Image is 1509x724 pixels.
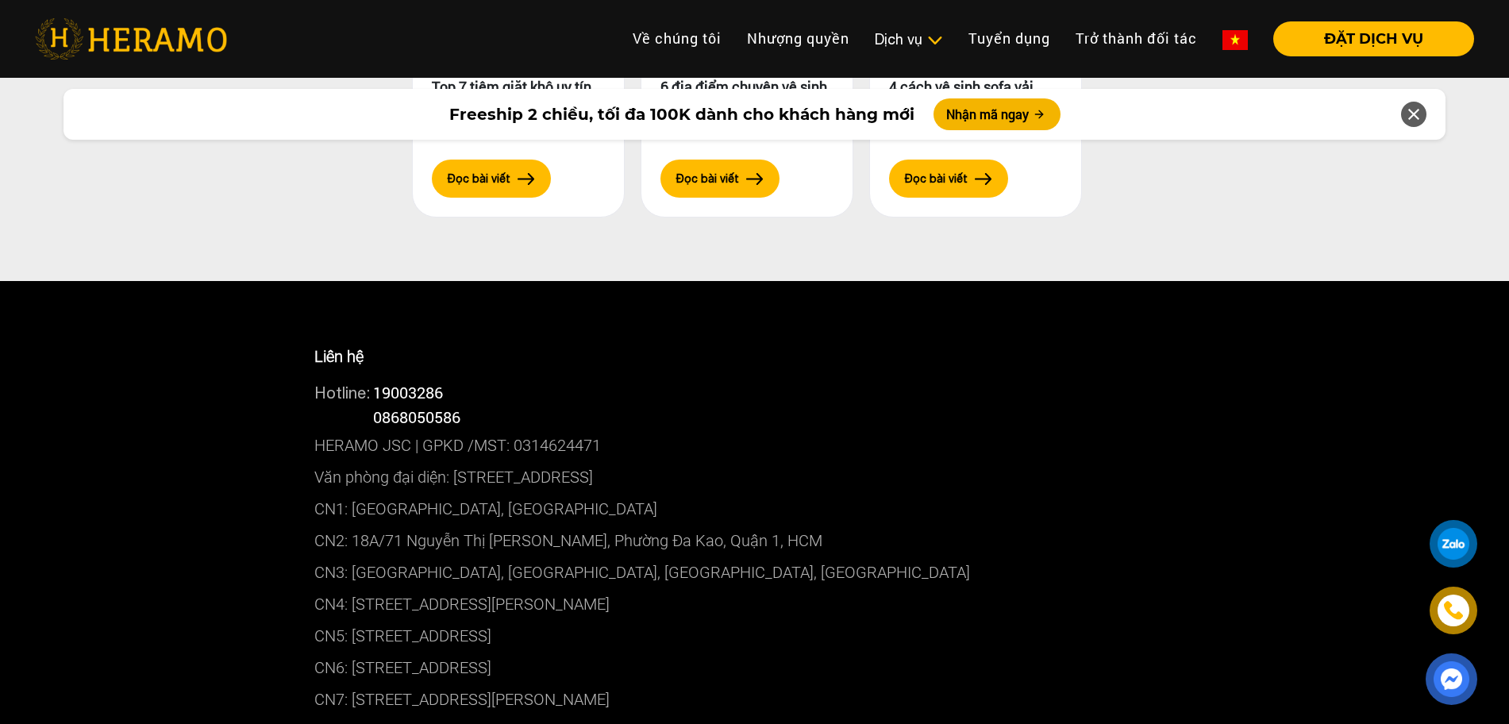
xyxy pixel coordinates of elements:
[1432,589,1475,632] a: phone-icon
[314,620,1195,652] p: CN5: [STREET_ADDRESS]
[676,171,739,187] label: Đọc bài viết
[432,160,551,198] button: Đọc bài viết
[875,29,943,50] div: Dịch vụ
[926,33,943,48] img: subToggleIcon
[889,160,1008,198] button: Đọc bài viết
[35,18,227,60] img: heramo-logo.png
[905,171,968,187] label: Đọc bài viết
[734,21,862,56] a: Nhượng quyền
[448,171,510,187] label: Đọc bài viết
[975,173,992,184] img: arrow
[314,383,370,402] span: Hotline:
[314,556,1195,588] p: CN3: [GEOGRAPHIC_DATA], [GEOGRAPHIC_DATA], [GEOGRAPHIC_DATA], [GEOGRAPHIC_DATA]
[314,493,1195,525] p: CN1: [GEOGRAPHIC_DATA], [GEOGRAPHIC_DATA]
[518,173,535,184] img: arrow
[1063,21,1210,56] a: Trở thành đối tác
[956,21,1063,56] a: Tuyển dụng
[620,21,734,56] a: Về chúng tôi
[1222,30,1248,50] img: vn-flag.png
[314,345,1195,368] p: Liên hệ
[1442,599,1465,622] img: phone-icon
[660,160,780,198] button: Đọc bài viết
[314,525,1195,556] p: CN2: 18A/71 Nguyễn Thị [PERSON_NAME], Phường Đa Kao, Quận 1, HCM
[373,406,460,427] span: 0868050586
[1273,21,1474,56] button: ĐẶT DỊCH VỤ
[314,429,1195,461] p: HERAMO JSC | GPKD /MST: 0314624471
[373,382,443,402] a: 19003286
[934,98,1061,130] button: Nhận mã ngay
[449,102,914,126] span: Freeship 2 chiều, tối đa 100K dành cho khách hàng mới
[746,173,764,184] img: arrow
[314,684,1195,715] p: CN7: [STREET_ADDRESS][PERSON_NAME]
[314,652,1195,684] p: CN6: [STREET_ADDRESS]
[314,588,1195,620] p: CN4: [STREET_ADDRESS][PERSON_NAME]
[1261,32,1474,46] a: ĐẶT DỊCH VỤ
[314,461,1195,493] p: Văn phòng đại diện: [STREET_ADDRESS]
